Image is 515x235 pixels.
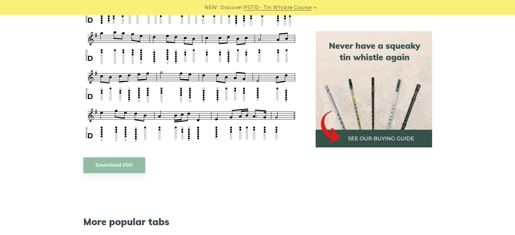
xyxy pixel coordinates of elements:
[83,157,145,173] a: Download PDF
[220,4,243,11] span: Discover
[244,4,312,11] a: PST10 - Tin Whistle Course
[316,31,432,147] img: tin whistle buying guide
[205,4,218,11] span: NEW:
[83,216,299,228] span: More popular tabs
